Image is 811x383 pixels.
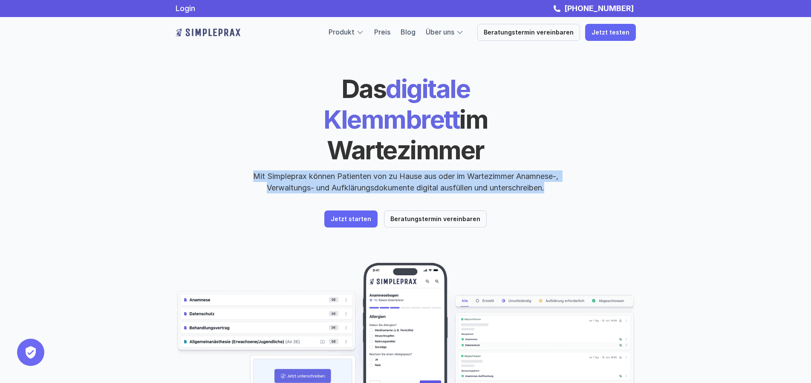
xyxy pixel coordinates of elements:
[592,29,629,36] p: Jetzt testen
[341,73,386,104] span: Das
[331,216,371,223] p: Jetzt starten
[176,4,195,13] a: Login
[259,73,553,165] h1: digitale Klemmbrett
[401,28,416,36] a: Blog
[324,210,378,227] a: Jetzt starten
[374,28,390,36] a: Preis
[384,210,487,227] a: Beratungstermin vereinbaren
[585,24,636,41] a: Jetzt testen
[477,24,580,41] a: Beratungstermin vereinbaren
[329,28,355,36] a: Produkt
[484,29,574,36] p: Beratungstermin vereinbaren
[327,104,492,165] span: im Wartezimmer
[390,216,480,223] p: Beratungstermin vereinbaren
[562,4,636,13] a: [PHONE_NUMBER]
[564,4,634,13] strong: [PHONE_NUMBER]
[246,170,566,193] p: Mit Simpleprax können Patienten von zu Hause aus oder im Wartezimmer Anamnese-, Verwaltungs- und ...
[426,28,454,36] a: Über uns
